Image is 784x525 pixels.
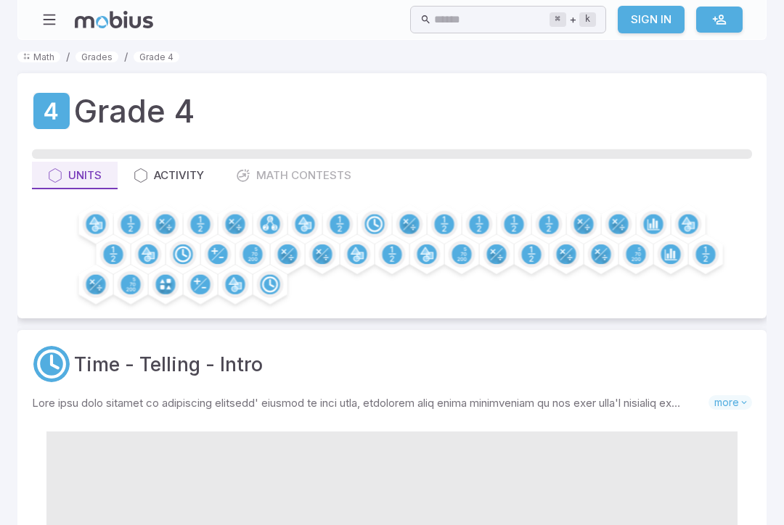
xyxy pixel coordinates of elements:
li: / [124,49,128,65]
a: Grade 4 [134,51,179,62]
a: Time - Telling - Intro [74,350,263,379]
div: Units [48,168,102,183]
kbd: k [579,12,596,27]
a: Time [32,344,71,384]
p: Lore ipsu dolo sitamet co adipiscing elitsedd' eiusmod te inci utla, etdolorem aliq enima minimve... [32,395,709,411]
a: Grades [75,51,118,62]
kbd: ⌘ [550,12,566,27]
div: + [550,11,596,28]
a: Grade 4 [32,91,71,131]
li: / [66,49,70,65]
h1: Grade 4 [74,88,195,134]
nav: breadcrumb [17,49,767,65]
a: Sign In [618,6,685,33]
a: Math [17,51,60,62]
div: Activity [134,168,204,183]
